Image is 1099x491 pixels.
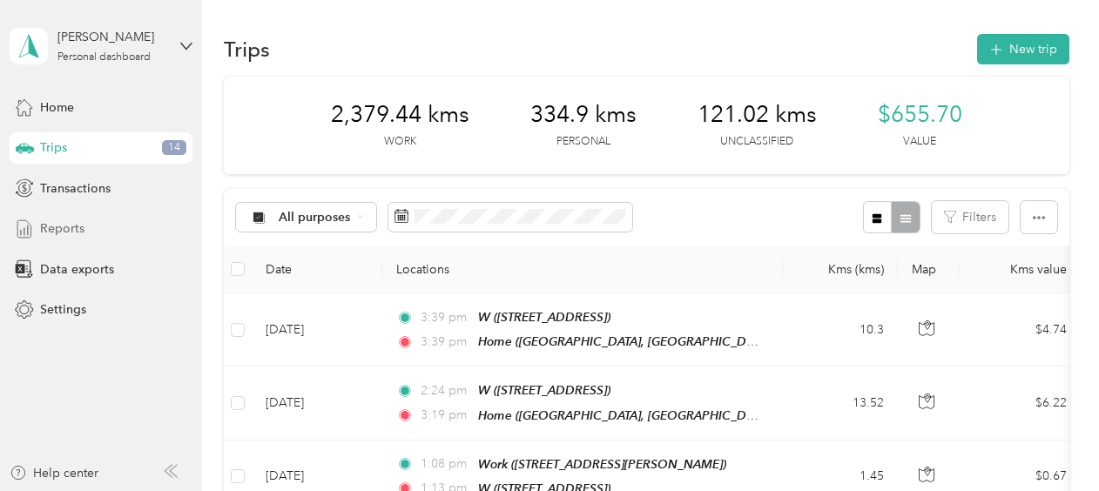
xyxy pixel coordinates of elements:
th: Kms value [959,245,1081,293]
span: $655.70 [878,101,962,129]
span: 14 [162,140,186,156]
span: W ([STREET_ADDRESS]) [478,310,610,324]
p: Unclassified [720,134,793,150]
td: 13.52 [783,367,898,440]
span: 1:08 pm [421,454,470,474]
span: Home ([GEOGRAPHIC_DATA], [GEOGRAPHIC_DATA]) [478,334,773,349]
th: Kms (kms) [783,245,898,293]
p: Value [903,134,936,150]
span: All purposes [279,212,351,224]
p: Personal [556,134,610,150]
td: 10.3 [783,293,898,367]
span: 3:39 pm [421,308,470,327]
span: Data exports [40,260,114,279]
span: Trips [40,138,67,157]
button: Help center [10,464,98,482]
div: Personal dashboard [57,52,151,63]
button: New trip [977,34,1069,64]
h1: Trips [224,40,270,58]
span: 334.9 kms [530,101,637,129]
td: $6.22 [959,367,1081,440]
span: 3:39 pm [421,333,470,352]
span: 121.02 kms [698,101,817,129]
span: Transactions [40,179,111,198]
th: Date [252,245,382,293]
span: W ([STREET_ADDRESS]) [478,383,610,397]
span: Home ([GEOGRAPHIC_DATA], [GEOGRAPHIC_DATA]) [478,408,773,423]
span: Work ([STREET_ADDRESS][PERSON_NAME]) [478,457,726,471]
span: Settings [40,300,86,319]
span: Home [40,98,74,117]
td: $4.74 [959,293,1081,367]
th: Map [898,245,959,293]
iframe: Everlance-gr Chat Button Frame [1001,393,1099,491]
span: Reports [40,219,84,238]
span: 2:24 pm [421,381,470,400]
td: [DATE] [252,293,382,367]
span: 2,379.44 kms [331,101,469,129]
p: Work [384,134,416,150]
button: Filters [932,201,1008,233]
td: [DATE] [252,367,382,440]
div: [PERSON_NAME] [57,28,166,46]
th: Locations [382,245,783,293]
span: 3:19 pm [421,406,470,425]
